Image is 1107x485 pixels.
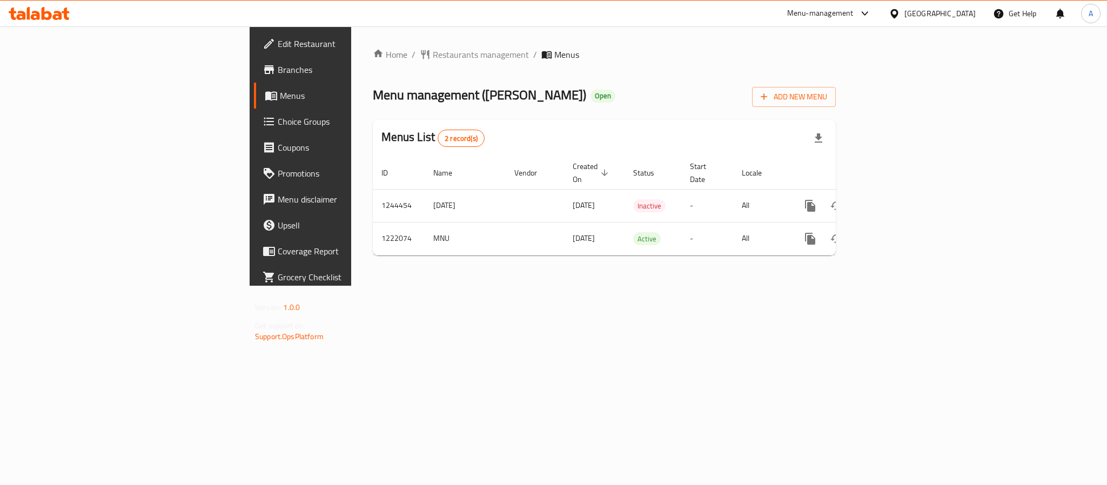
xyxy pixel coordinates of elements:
span: Inactive [633,200,666,212]
span: [DATE] [573,231,595,245]
a: Grocery Checklist [254,264,434,290]
a: Branches [254,57,434,83]
a: Coupons [254,134,434,160]
span: 2 record(s) [438,133,484,144]
span: 1.0.0 [283,300,300,314]
span: Add New Menu [761,90,827,104]
span: Menu management ( [PERSON_NAME] ) [373,83,586,107]
div: Total records count [438,130,485,147]
span: Coverage Report [278,245,426,258]
a: Menu disclaimer [254,186,434,212]
div: Active [633,232,661,245]
li: / [533,48,537,61]
div: Menu-management [787,7,854,20]
span: Open [591,91,615,100]
span: Created On [573,160,612,186]
div: Export file [806,125,831,151]
a: Coverage Report [254,238,434,264]
a: Edit Restaurant [254,31,434,57]
div: Inactive [633,199,666,212]
td: [DATE] [425,189,506,222]
span: Menus [554,48,579,61]
td: - [681,189,733,222]
td: MNU [425,222,506,255]
table: enhanced table [373,157,910,255]
span: Locale [742,166,776,179]
nav: breadcrumb [373,48,836,61]
span: Upsell [278,219,426,232]
td: All [733,222,789,255]
span: Restaurants management [433,48,529,61]
th: Actions [789,157,910,190]
td: - [681,222,733,255]
span: Branches [278,63,426,76]
a: Upsell [254,212,434,238]
a: Restaurants management [420,48,529,61]
span: Menus [280,89,426,102]
span: Grocery Checklist [278,271,426,284]
span: [DATE] [573,198,595,212]
button: more [797,193,823,219]
span: Promotions [278,167,426,180]
span: Choice Groups [278,115,426,128]
span: Get support on: [255,319,305,333]
button: more [797,226,823,252]
span: A [1089,8,1093,19]
span: Status [633,166,668,179]
div: [GEOGRAPHIC_DATA] [904,8,976,19]
a: Menus [254,83,434,109]
button: Change Status [823,193,849,219]
button: Change Status [823,226,849,252]
span: Start Date [690,160,720,186]
td: All [733,189,789,222]
h2: Menus List [381,129,485,147]
a: Choice Groups [254,109,434,134]
span: Coupons [278,141,426,154]
a: Support.OpsPlatform [255,329,324,343]
span: Vendor [514,166,551,179]
span: Menu disclaimer [278,193,426,206]
span: Version: [255,300,281,314]
span: Edit Restaurant [278,37,426,50]
span: Active [633,233,661,245]
span: Name [433,166,466,179]
div: Open [591,90,615,103]
span: ID [381,166,402,179]
a: Promotions [254,160,434,186]
button: Add New Menu [752,87,836,107]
